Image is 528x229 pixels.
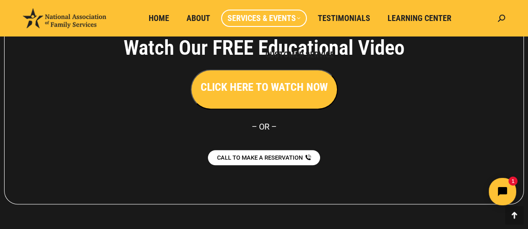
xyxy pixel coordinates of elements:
[265,50,334,60] span: Customer Service
[186,13,210,23] span: About
[149,13,169,23] span: Home
[208,150,320,165] a: CALL TO MAKE A RESERVATION
[217,155,303,161] span: CALL TO MAKE A RESERVATION
[73,36,455,60] h4: Watch Our FREE Educational Video
[191,69,338,109] button: CLICK HERE TO WATCH NOW
[201,79,328,95] h3: CLICK HERE TO WATCH NOW
[23,8,106,28] img: National Association of Family Services
[311,10,377,27] a: Testimonials
[381,10,458,27] a: Learning Center
[180,10,217,27] a: About
[142,10,176,27] a: Home
[367,170,524,213] iframe: Tidio Chat
[191,83,338,93] a: CLICK HERE TO WATCH NOW
[388,13,451,23] span: Learning Center
[318,13,370,23] span: Testimonials
[259,46,341,63] a: Customer Service
[252,122,277,131] span: – OR –
[228,13,300,23] span: Services & Events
